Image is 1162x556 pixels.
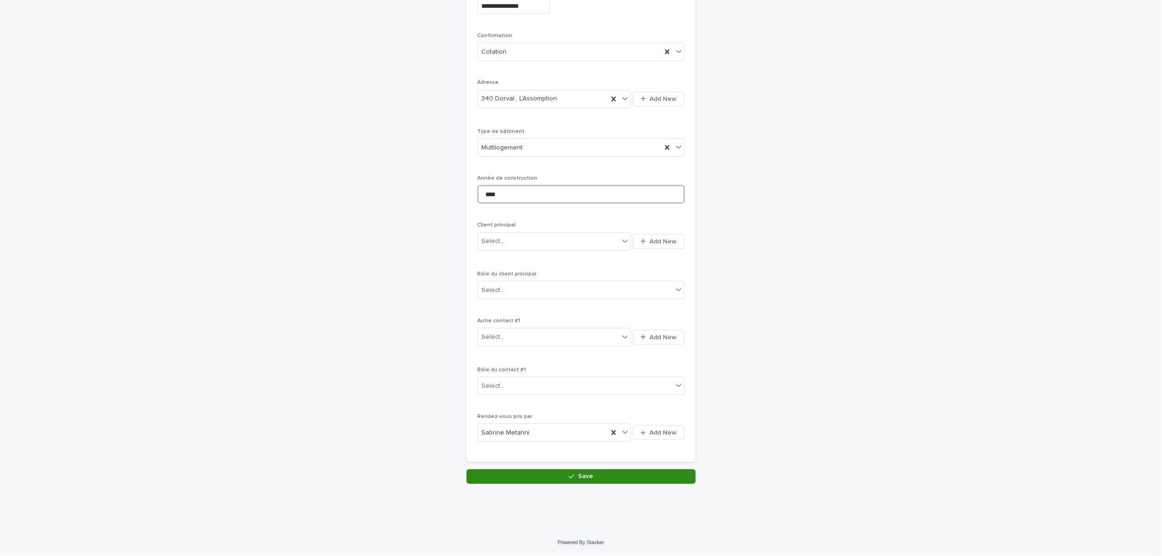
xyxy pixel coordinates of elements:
[478,318,521,324] span: Autre contact #1
[633,234,684,249] button: Add New
[467,469,696,484] button: Save
[478,176,538,181] span: Année de construction
[482,286,505,295] div: Select...
[558,540,604,545] a: Powered By Stacker
[633,92,684,106] button: Add New
[633,330,684,345] button: Add New
[482,381,505,391] div: Select...
[482,332,505,342] div: Select...
[478,33,512,39] span: Confirmation
[482,47,507,57] span: Cotation
[482,428,530,438] span: Sabrine Metahni
[478,271,537,277] span: Rôle du client principal
[650,429,677,436] span: Add New
[633,425,684,440] button: Add New
[482,237,505,246] div: Select...
[478,80,499,85] span: Adresse
[478,222,516,228] span: Client principal
[482,143,523,153] span: Multilogement
[478,129,525,134] span: Type de bâtiment
[650,96,677,102] span: Add New
[578,473,593,480] span: Save
[478,414,533,419] span: Rendez-vous pris par
[482,94,557,104] span: 340 Dorval , L'Assomption
[650,238,677,245] span: Add New
[650,334,677,341] span: Add New
[478,367,526,373] span: Rôle du contact #1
